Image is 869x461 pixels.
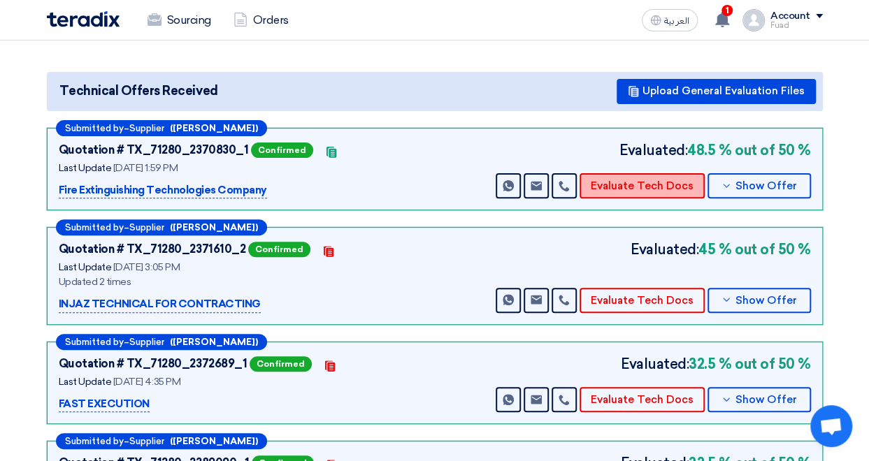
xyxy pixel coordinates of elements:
div: Evaluated: [621,353,811,374]
img: Teradix logo [47,11,120,27]
button: Evaluate Tech Docs [580,288,705,313]
button: Show Offer [708,173,811,198]
b: 32.5 % out of 50 % [689,353,810,374]
div: Quotation # TX_71280_2371610_2 [59,241,246,258]
b: ([PERSON_NAME]) [170,124,258,133]
img: profile_test.png [742,9,765,31]
p: Fire Extinguishing Technologies Company [59,182,267,199]
span: العربية [664,16,689,26]
span: Show Offer [735,395,797,405]
span: Show Offer [735,295,797,306]
b: 48.5 % out of 50 % [687,140,810,161]
span: Submitted by [65,124,124,133]
div: Updated 2 times [59,275,408,289]
span: Technical Offers Received [59,82,218,101]
div: – [56,433,267,449]
button: Evaluate Tech Docs [580,387,705,412]
b: ([PERSON_NAME]) [170,337,258,346]
p: INJAZ TECHNICAL FOR CONTRACTING [59,296,261,313]
div: Quotation # TX_71280_2372689_1 [59,356,247,372]
span: Supplier [129,124,164,133]
b: ([PERSON_NAME]) [170,437,258,446]
div: Fuad [770,22,823,29]
span: Confirmed [248,242,310,257]
span: [DATE] 1:59 PM [113,162,178,174]
a: Sourcing [136,5,222,36]
b: ([PERSON_NAME]) [170,223,258,232]
button: Upload General Evaluation Files [617,79,816,104]
button: Evaluate Tech Docs [580,173,705,198]
span: Show Offer [735,181,797,191]
span: Confirmed [251,142,313,158]
button: Show Offer [708,387,811,412]
div: – [56,120,267,136]
span: Submitted by [65,337,124,346]
b: 45 % out of 50 % [698,239,810,260]
span: Confirmed [250,356,312,372]
span: Supplier [129,337,164,346]
span: 1 [721,5,733,16]
span: Last Update [59,261,112,273]
p: FAST EXECUTION [59,396,150,413]
span: Submitted by [65,437,124,446]
div: Open chat [810,405,852,447]
div: Quotation # TX_71280_2370830_1 [59,142,249,159]
button: العربية [642,9,698,31]
a: Orders [222,5,300,36]
span: Last Update [59,162,112,174]
div: Account [770,10,810,22]
div: – [56,334,267,350]
span: [DATE] 3:05 PM [113,261,180,273]
span: Supplier [129,437,164,446]
span: Last Update [59,376,112,388]
button: Show Offer [708,288,811,313]
span: Supplier [129,223,164,232]
div: Evaluated: [631,239,811,260]
div: Evaluated: [619,140,811,161]
span: Submitted by [65,223,124,232]
span: [DATE] 4:35 PM [113,376,180,388]
div: – [56,219,267,235]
